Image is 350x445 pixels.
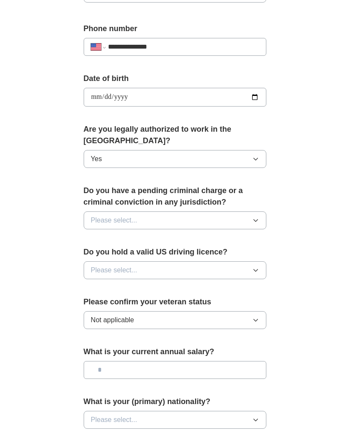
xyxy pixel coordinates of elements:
[84,396,267,407] label: What is your (primary) nationality?
[84,411,267,429] button: Please select...
[84,73,267,84] label: Date of birth
[91,154,102,164] span: Yes
[91,415,137,425] span: Please select...
[84,246,267,258] label: Do you hold a valid US driving licence?
[91,315,134,325] span: Not applicable
[84,211,267,229] button: Please select...
[84,311,267,329] button: Not applicable
[84,346,267,358] label: What is your current annual salary?
[91,265,137,275] span: Please select...
[91,215,137,225] span: Please select...
[84,124,267,147] label: Are you legally authorized to work in the [GEOGRAPHIC_DATA]?
[84,296,267,308] label: Please confirm your veteran status
[84,261,267,279] button: Please select...
[84,185,267,208] label: Do you have a pending criminal charge or a criminal conviction in any jurisdiction?
[84,23,267,35] label: Phone number
[84,150,267,168] button: Yes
